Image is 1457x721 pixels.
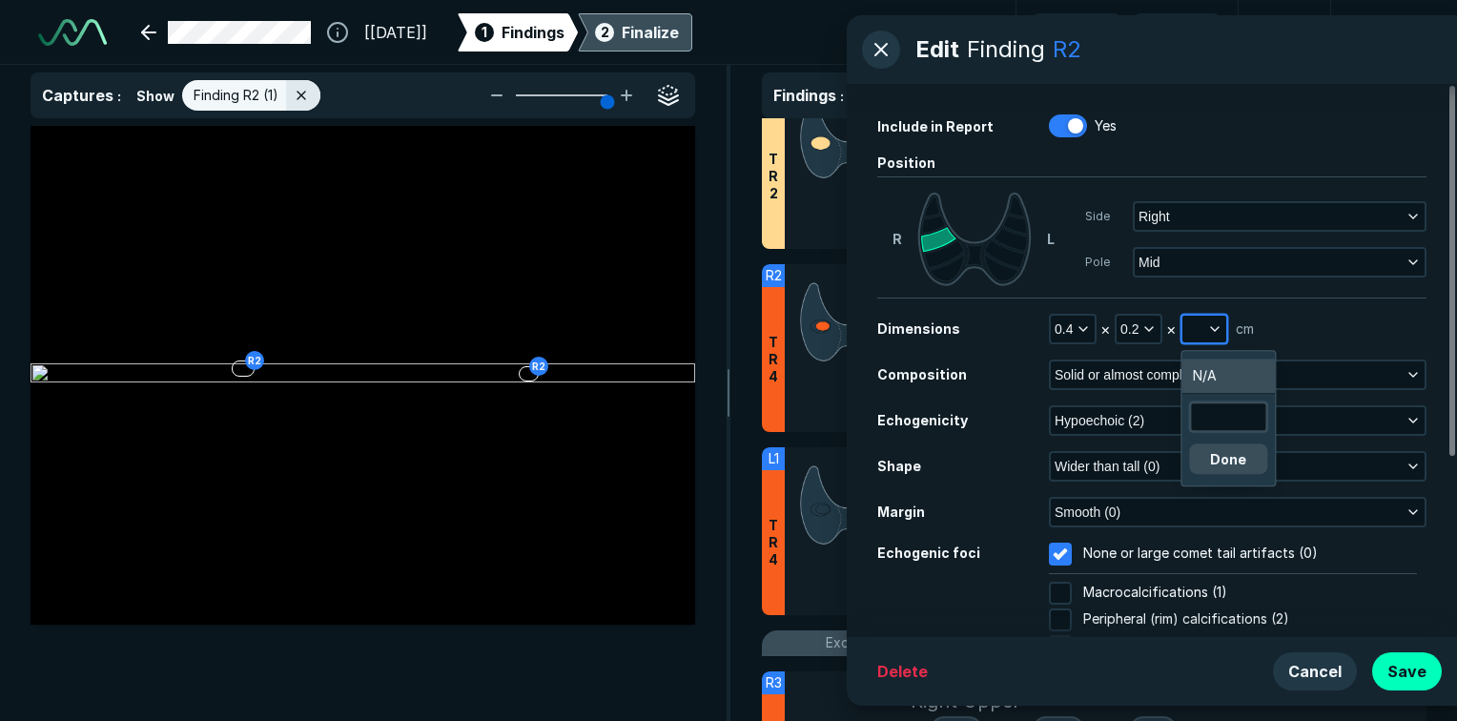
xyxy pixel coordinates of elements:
[1162,316,1180,342] div: ×
[1083,608,1289,631] span: Peripheral (rim) calcifications (2)
[578,13,692,51] div: 2Finalize
[1097,316,1115,342] div: ×
[1189,443,1267,474] button: Done
[1032,13,1121,51] button: Undo
[117,88,121,104] span: :
[1236,319,1254,340] span: cm
[601,22,609,42] span: 2
[1120,319,1139,340] span: 0.2
[1083,543,1318,566] span: None or large comet tail artifacts (0)
[862,652,943,690] button: Delete
[364,21,427,44] span: [[DATE]]
[877,366,967,382] span: Composition
[1273,652,1357,690] button: Cancel
[1055,319,1073,340] span: 0.4
[1095,115,1117,136] span: Yes
[31,11,114,53] a: See-Mode Logo
[877,320,960,337] span: Dimensions
[877,154,935,171] span: Position
[1346,13,1426,51] button: avatar-name
[915,32,959,67] span: Edit
[1372,652,1442,690] button: Save
[1055,364,1262,385] span: Solid or almost completely solid (2)
[38,19,107,46] img: See-Mode Logo
[622,21,679,44] div: Finalize
[42,86,113,105] span: Captures
[877,412,968,428] span: Echogenicity
[502,21,564,44] span: Findings
[136,86,174,106] span: Show
[877,504,925,520] span: Margin
[1085,254,1110,271] span: Pole
[482,22,487,42] span: 1
[877,545,980,561] span: Echogenic foci
[1055,456,1159,477] span: Wider than tall (0)
[1053,32,1081,67] div: R2
[877,118,994,134] span: Include in Report
[194,85,278,106] span: Finding R2 (1)
[1055,410,1144,431] span: Hypoechoic (2)
[1085,208,1110,225] span: Side
[967,32,1045,67] div: Finding
[1083,582,1227,605] span: Macrocalcifications (1)
[1133,13,1221,51] button: Redo
[1055,502,1120,523] span: Smooth (0)
[1047,229,1055,249] span: L
[893,229,902,249] span: R
[1083,635,1262,658] span: Punctate echogenic foci (3)
[877,458,921,474] span: Shape
[1193,365,1217,386] span: N/A
[1139,206,1170,227] span: Right
[458,13,578,51] div: 1Findings
[1139,252,1160,273] span: Mid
